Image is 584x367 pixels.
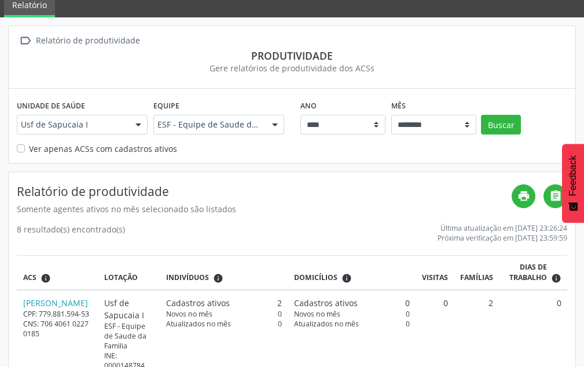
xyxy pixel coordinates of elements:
[17,223,125,243] div: 8 resultado(s) encontrado(s)
[153,97,179,115] label: Equipe
[562,144,584,223] button: Feedback - Mostrar pesquisa
[98,256,160,290] th: Lotação
[29,143,177,155] label: Ver apenas ACSs com cadastros ativos
[166,309,282,319] div: 0
[17,203,512,215] div: Somente agentes ativos no mês selecionado são listados
[438,233,567,243] div: Próxima verificação em [DATE] 23:59:59
[213,273,223,284] i: <div class="text-left"> <div> <strong>Cadastros ativos:</strong> Cadastros que estão vinculados a...
[17,62,567,74] div: Gere relatórios de produtividade dos ACSs
[104,297,154,321] div: Usf de Sapucaia I
[416,256,454,290] th: Visitas
[505,262,547,284] span: Dias de trabalho
[481,115,521,135] button: Buscar
[23,319,92,339] div: CNS: 706 4061 0227 0185
[166,319,282,329] div: 0
[294,297,358,309] span: Cadastros ativos
[294,297,410,309] div: 0
[438,223,567,233] div: Última atualização em [DATE] 23:26:24
[23,272,36,283] span: ACS
[34,32,142,49] div: Relatório de produtividade
[23,309,92,319] div: CPF: 779.881.594-53
[166,272,209,283] span: Indivíduos
[294,319,410,329] div: 0
[23,297,88,308] a: [PERSON_NAME]
[294,272,337,283] span: Domicílios
[454,256,499,290] th: Famílias
[17,32,142,49] a:  Relatório de produtividade
[300,97,317,115] label: Ano
[21,119,124,130] span: Usf de Sapucaia I
[166,297,282,309] div: 2
[551,273,561,284] i: Dias em que o(a) ACS fez pelo menos uma visita, ou ficha de cadastro individual ou cadastro domic...
[512,184,535,208] a: print
[166,309,212,319] span: Novos no mês
[341,273,352,284] i: <div class="text-left"> <div> <strong>Cadastros ativos:</strong> Cadastros que estão vinculados a...
[294,309,410,319] div: 0
[568,155,578,196] span: Feedback
[294,309,340,319] span: Novos no mês
[166,319,231,329] span: Atualizados no mês
[104,321,154,351] div: ESF - Equipe de Saude da Familia
[157,119,260,130] span: ESF - Equipe de Saude da Familia - INE: 0000148784
[17,32,34,49] i: 
[41,273,51,284] i: ACSs que estiveram vinculados a uma UBS neste período, mesmo sem produtividade.
[543,184,567,208] a: 
[166,297,230,309] span: Cadastros ativos
[17,49,567,62] div: Produtividade
[517,190,530,202] i: print
[294,319,359,329] span: Atualizados no mês
[549,190,562,202] i: 
[391,97,406,115] label: Mês
[17,184,512,199] h4: Relatório de produtividade
[17,97,85,115] label: Unidade de saúde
